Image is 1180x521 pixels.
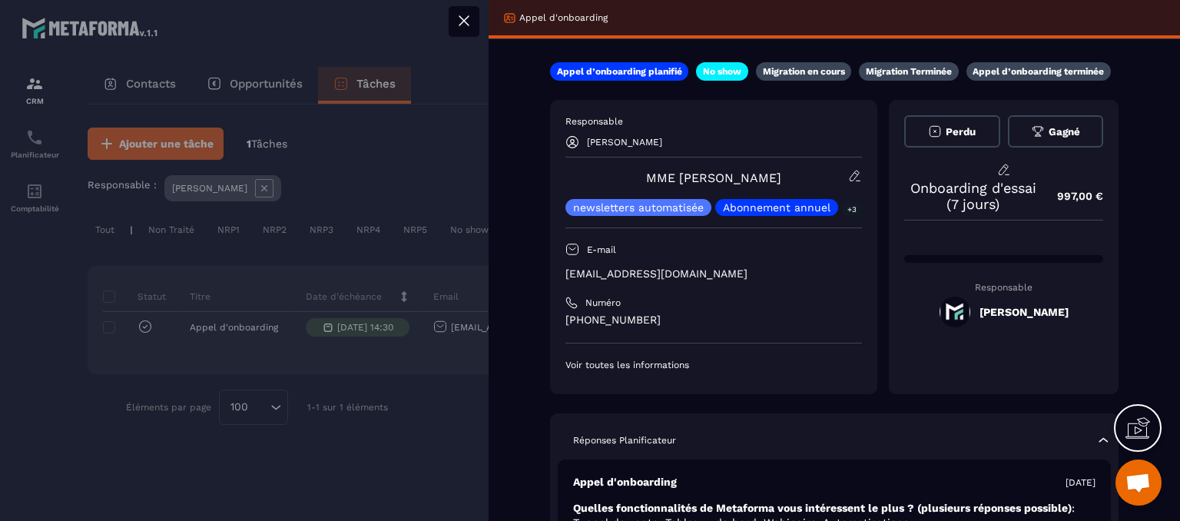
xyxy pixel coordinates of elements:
[565,267,862,281] p: [EMAIL_ADDRESS][DOMAIN_NAME]
[904,180,1042,212] p: Onboarding d'essai (7 jours)
[904,282,1103,293] p: Responsable
[573,202,704,213] p: newsletters automatisée
[1066,476,1095,489] p: [DATE]
[565,115,862,128] p: Responsable
[979,306,1069,318] h5: [PERSON_NAME]
[1042,181,1103,211] p: 997,00 €
[573,475,677,489] p: Appel d'onboarding
[946,126,976,138] span: Perdu
[1115,460,1162,506] div: Ouvrir le chat
[1049,126,1080,138] span: Gagné
[763,65,845,78] p: Migration en cours
[973,65,1104,78] p: Appel d’onboarding terminée
[703,65,741,78] p: No show
[565,359,862,371] p: Voir toutes les informations
[585,297,621,309] p: Numéro
[519,12,608,24] p: Appel d'onboarding
[842,201,862,217] p: +3
[587,244,616,256] p: E-mail
[866,65,952,78] p: Migration Terminée
[904,115,1000,148] button: Perdu
[1008,115,1104,148] button: Gagné
[646,171,781,185] a: MME [PERSON_NAME]
[557,65,682,78] p: Appel d’onboarding planifié
[723,202,830,213] p: Abonnement annuel
[573,434,676,446] p: Réponses Planificateur
[565,313,862,327] p: [PHONE_NUMBER]
[587,137,662,148] p: [PERSON_NAME]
